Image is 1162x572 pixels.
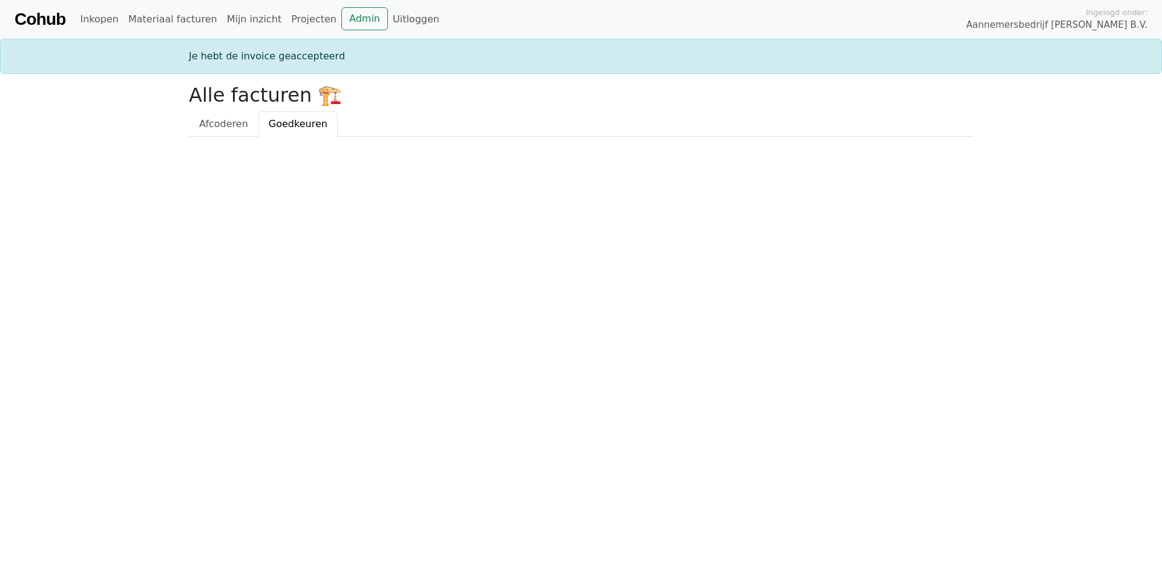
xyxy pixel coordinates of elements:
[189,111,258,137] a: Afcoderen
[182,49,980,64] div: Je hebt de invoice geaccepteerd
[341,7,388,30] a: Admin
[1086,7,1147,18] span: Ingelogd onder:
[258,111,338,137] a: Goedkeuren
[222,7,287,31] a: Mijn inzicht
[966,18,1147,32] span: Aannemersbedrijf [PERSON_NAME] B.V.
[286,7,341,31] a: Projecten
[189,84,973,107] h2: Alle facturen 🏗️
[269,118,327,130] span: Goedkeuren
[199,118,248,130] span: Afcoderen
[123,7,222,31] a: Materiaal facturen
[15,5,65,34] a: Cohub
[388,7,444,31] a: Uitloggen
[75,7,123,31] a: Inkopen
